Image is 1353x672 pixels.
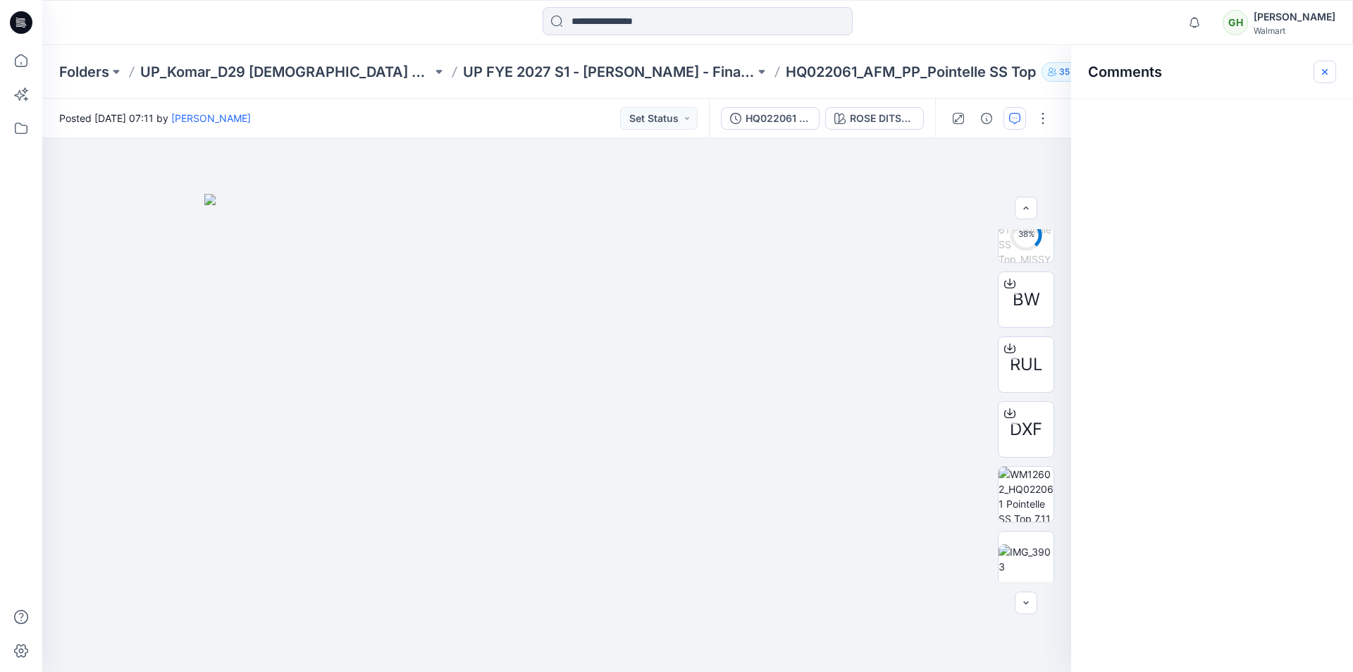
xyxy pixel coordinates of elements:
[975,107,998,130] button: Details
[999,544,1054,574] img: IMG_3903
[825,107,924,130] button: ROSE DITSY V3 CW9
[1254,8,1335,25] div: [PERSON_NAME]
[140,62,432,82] a: UP_Komar_D29 [DEMOGRAPHIC_DATA] Sleep
[850,111,915,126] div: ROSE DITSY V3 CW9
[746,111,810,126] div: HQ022061 Pointelle SS Top_MISSY
[463,62,755,82] a: UP FYE 2027 S1 - [PERSON_NAME] - Final Approval Board
[1042,62,1087,82] button: 35
[59,111,251,126] span: Posted [DATE] 07:11 by
[721,107,820,130] button: HQ022061 Pointelle SS Top_MISSY
[1059,64,1070,80] p: 35
[1088,63,1162,80] h2: Comments
[999,207,1054,262] img: HQ022061 Pointelle SS Top_MISSY ROSE DITSY V3 CW9
[59,62,109,82] a: Folders
[999,467,1054,522] img: WM12602_HQ022061 Pointelle SS Top 7.11
[1010,352,1043,377] span: RUL
[1010,417,1042,442] span: DXF
[786,62,1036,82] p: HQ022061_AFM_PP_Pointelle SS Top
[1223,10,1248,35] div: GH
[171,112,251,124] a: [PERSON_NAME]
[1013,287,1040,312] span: BW
[1254,25,1335,36] div: Walmart
[1009,228,1043,240] div: 38 %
